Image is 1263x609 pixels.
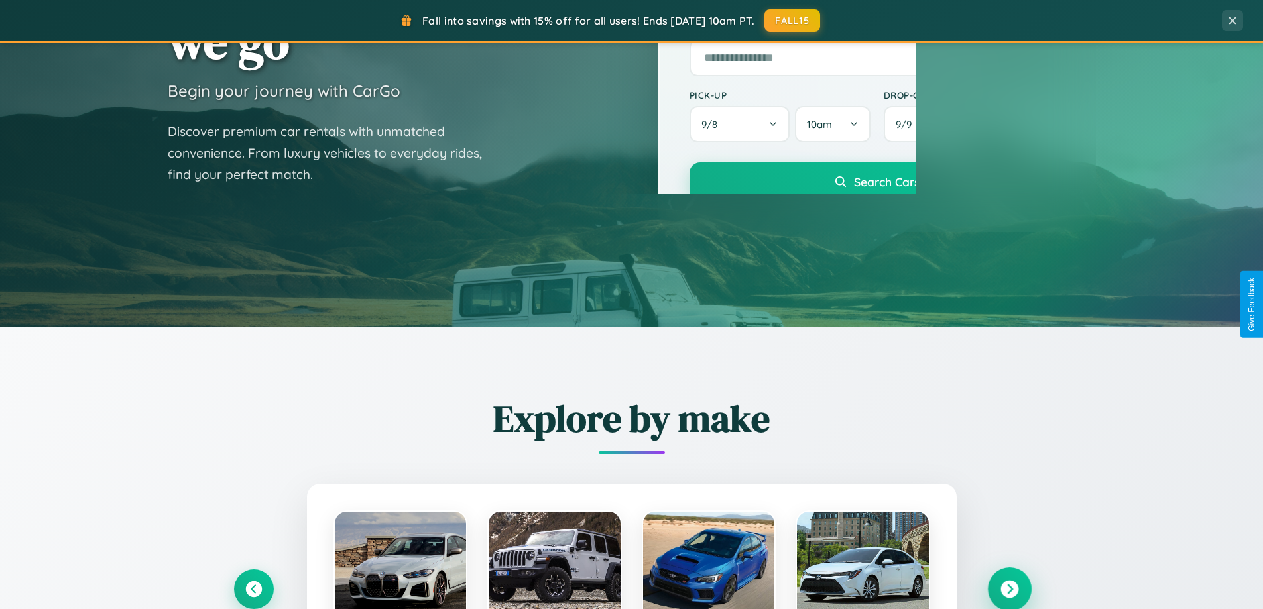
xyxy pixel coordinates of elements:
[896,118,918,131] span: 9 / 9
[422,14,754,27] span: Fall into savings with 15% off for all users! Ends [DATE] 10am PT.
[795,106,870,142] button: 10am
[807,118,832,131] span: 10am
[234,393,1030,444] h2: Explore by make
[690,162,1065,201] button: Search Cars
[168,81,400,101] h3: Begin your journey with CarGo
[1001,118,1026,131] span: 10am
[884,106,985,142] button: 9/9
[168,121,499,186] p: Discover premium car rentals with unmatched convenience. From luxury vehicles to everyday rides, ...
[764,9,820,32] button: FALL15
[989,106,1064,142] button: 10am
[690,89,871,101] label: Pick-up
[854,174,920,189] span: Search Cars
[701,118,724,131] span: 9 / 8
[690,106,790,142] button: 9/8
[884,89,1065,101] label: Drop-off
[1247,278,1256,331] div: Give Feedback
